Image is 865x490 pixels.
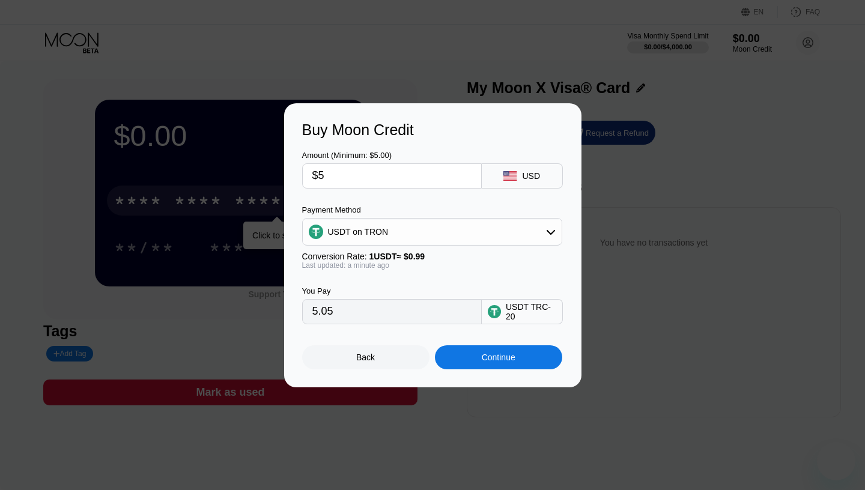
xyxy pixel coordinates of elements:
[302,121,563,139] div: Buy Moon Credit
[482,352,515,362] div: Continue
[369,252,425,261] span: 1 USDT ≈ $0.99
[328,227,389,237] div: USDT on TRON
[506,302,556,321] div: USDT TRC-20
[302,261,562,270] div: Last updated: a minute ago
[522,171,540,181] div: USD
[303,220,562,244] div: USDT on TRON
[435,345,562,369] div: Continue
[302,205,562,214] div: Payment Method
[302,252,562,261] div: Conversion Rate:
[302,345,429,369] div: Back
[302,286,482,295] div: You Pay
[817,442,855,480] iframe: Button to launch messaging window
[302,151,482,160] div: Amount (Minimum: $5.00)
[312,164,472,188] input: $0.00
[356,352,375,362] div: Back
